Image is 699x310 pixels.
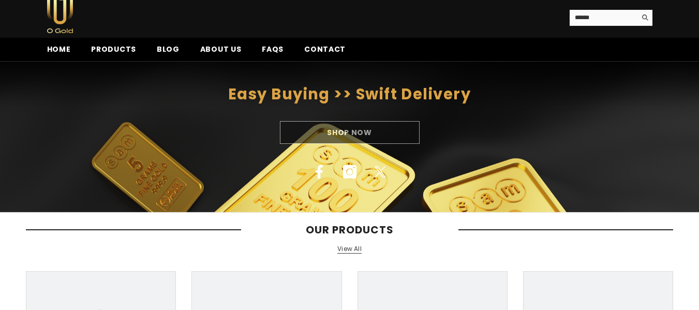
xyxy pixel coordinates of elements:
[81,43,146,61] a: Products
[37,43,81,61] a: Home
[91,44,136,54] span: Products
[262,44,284,54] span: FAQs
[241,224,458,236] span: Our Products
[146,43,190,61] a: Blog
[251,43,294,61] a: FAQs
[47,44,71,54] span: Home
[190,43,252,61] a: About us
[636,10,652,25] button: Search
[200,44,242,54] span: About us
[294,43,356,61] a: Contact
[570,10,652,26] summary: Search
[304,44,346,54] span: Contact
[337,245,362,254] a: View All
[157,44,180,54] span: Blog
